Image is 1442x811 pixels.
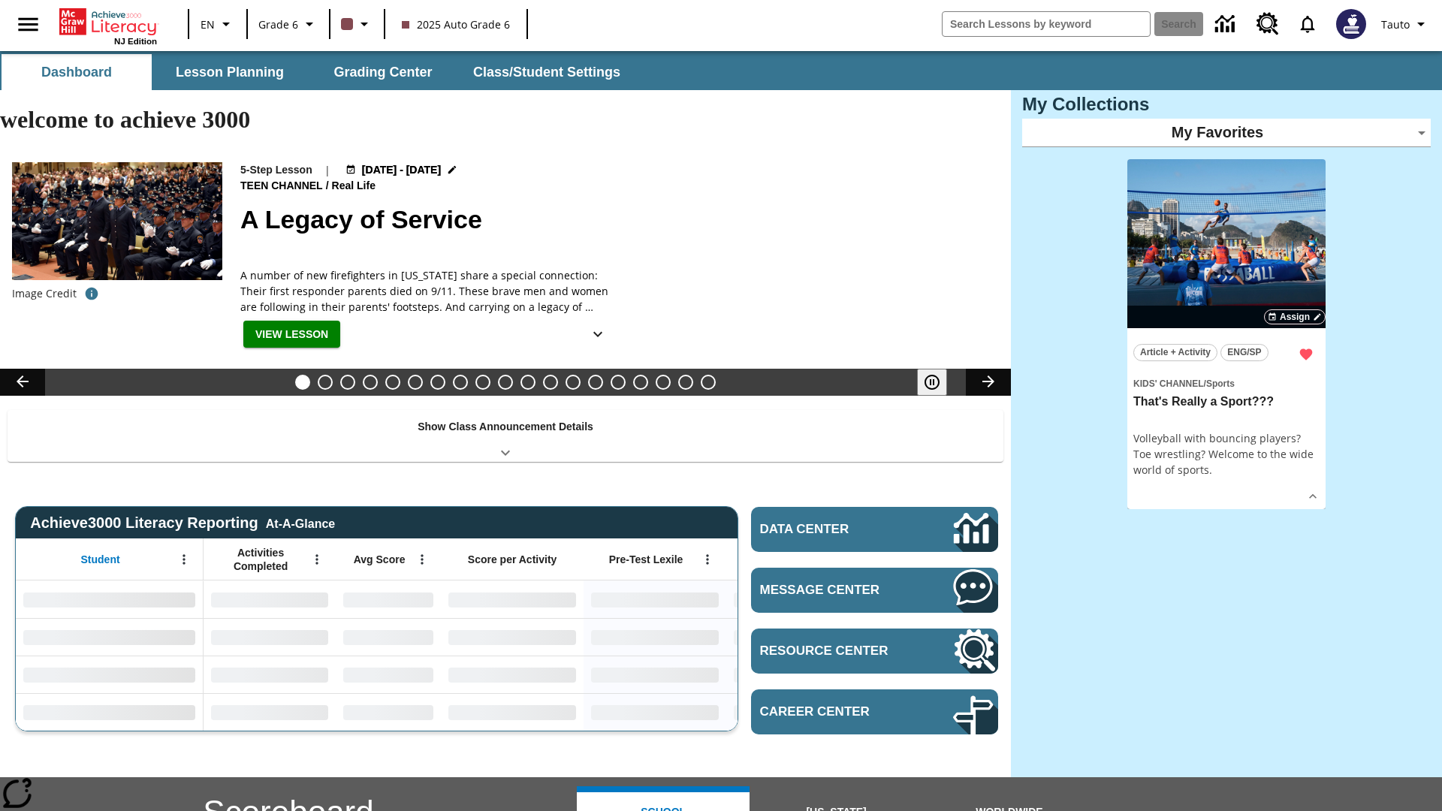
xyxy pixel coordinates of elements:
[751,568,998,613] a: Message Center
[81,553,120,566] span: Student
[77,280,107,307] button: Photo credit: New York Fire Department
[1247,4,1288,44] a: Resource Center, Will open in new tab
[418,419,593,435] p: Show Class Announcement Details
[204,693,336,731] div: No Data,
[1227,345,1261,360] span: ENG/SP
[1133,344,1217,361] button: Article + Activity
[335,11,379,38] button: Class color is dark brown. Change class color
[917,369,962,396] div: Pause
[1264,309,1326,324] button: Assign Choose Dates
[204,656,336,693] div: No Data,
[751,507,998,552] a: Data Center
[173,548,195,571] button: Open Menu
[498,375,513,390] button: Slide 10 Fashion Forward in Ancient Rome
[308,54,458,90] button: Grading Center
[402,17,510,32] span: 2025 Auto Grade 6
[726,656,869,693] div: No Data,
[1206,4,1247,45] a: Data Center
[1327,5,1375,44] button: Select a new avatar
[1288,5,1327,44] a: Notifications
[588,375,603,390] button: Slide 14 Career Lesson
[354,553,406,566] span: Avg Score
[266,514,335,531] div: At-A-Glance
[332,178,379,194] span: Real Life
[566,375,581,390] button: Slide 13 Pre-release lesson
[336,693,441,731] div: No Data,
[30,514,335,532] span: Achieve3000 Literacy Reporting
[204,580,336,618] div: No Data,
[760,704,908,719] span: Career Center
[342,162,461,178] button: Aug 18 - Aug 18 Choose Dates
[726,618,869,656] div: No Data,
[656,375,671,390] button: Slide 17 Remembering Justice O'Connor
[211,546,310,573] span: Activities Completed
[258,17,298,32] span: Grade 6
[1336,9,1366,39] img: Avatar
[1140,345,1211,360] span: Article + Activity
[240,200,993,239] h2: A Legacy of Service
[1206,378,1235,389] span: Sports
[751,689,998,734] a: Career Center
[1381,17,1410,32] span: Tauto
[411,548,433,571] button: Open Menu
[240,162,312,178] p: 5-Step Lesson
[336,656,441,693] div: No Data,
[1293,341,1320,368] button: Remove from Favorites
[295,375,310,390] button: Slide 1 A Legacy of Service
[12,286,77,301] p: Image Credit
[1220,344,1269,361] button: ENG/SP
[543,375,558,390] button: Slide 12 Mixed Practice: Citing Evidence
[1133,375,1320,391] span: Topic: Kids' Channel/Sports
[520,375,535,390] button: Slide 11 The Invasion of the Free CD
[340,375,355,390] button: Slide 3 All Aboard the Hyperloop?
[696,548,719,571] button: Open Menu
[611,375,626,390] button: Slide 15 Cooking Up Native Traditions
[240,178,326,194] span: Teen Channel
[1022,119,1431,147] div: My Favorites
[324,162,330,178] span: |
[453,375,468,390] button: Slide 8 Solar Power to the People
[114,37,157,46] span: NJ Edition
[385,375,400,390] button: Slide 5 Dirty Jobs Kids Had To Do
[194,11,242,38] button: Language: EN, Select a language
[760,583,908,598] span: Message Center
[1375,11,1436,38] button: Profile/Settings
[12,162,222,281] img: A photograph of the graduation ceremony for the 2019 class of New York City Fire Department. Rebe...
[318,375,333,390] button: Slide 2 Taking Movies to the X-Dimension
[155,54,305,90] button: Lesson Planning
[585,300,593,314] span: …
[1133,394,1320,410] h3: That's Really a Sport???
[1133,430,1320,478] div: Volleyball with bouncing players? Toe wrestling? Welcome to the wide world of sports.
[240,267,616,315] div: A number of new firefighters in [US_STATE] share a special connection: Their first responder pare...
[252,11,324,38] button: Grade: Grade 6, Select a grade
[8,410,1003,462] div: Show Class Announcement Details
[966,369,1011,396] button: Lesson carousel, Next
[430,375,445,390] button: Slide 7 The Last Homesteaders
[363,375,378,390] button: Slide 4 Do You Want Fries With That?
[201,17,215,32] span: EN
[2,54,152,90] button: Dashboard
[760,644,908,659] span: Resource Center
[326,179,329,191] span: /
[240,267,616,315] span: A number of new firefighters in New York share a special connection: Their first responder parent...
[6,2,50,47] button: Open side menu
[760,522,902,537] span: Data Center
[633,375,648,390] button: Slide 16 Hooray for Constitution Day!
[1204,378,1206,389] span: /
[701,375,716,390] button: Slide 19 The Constitution's Balancing Act
[726,693,869,731] div: No Data,
[1127,159,1326,510] div: lesson details
[336,618,441,656] div: No Data,
[306,548,328,571] button: Open Menu
[1302,485,1324,508] button: Show Details
[475,375,490,390] button: Slide 9 Attack of the Terrifying Tomatoes
[726,580,869,618] div: No Data,
[204,618,336,656] div: No Data,
[243,321,340,348] button: View Lesson
[461,54,632,90] button: Class/Student Settings
[751,629,998,674] a: Resource Center, Will open in new tab
[609,553,683,566] span: Pre-Test Lexile
[59,5,157,46] div: Home
[1133,378,1204,389] span: Kids' Channel
[1022,94,1431,115] h3: My Collections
